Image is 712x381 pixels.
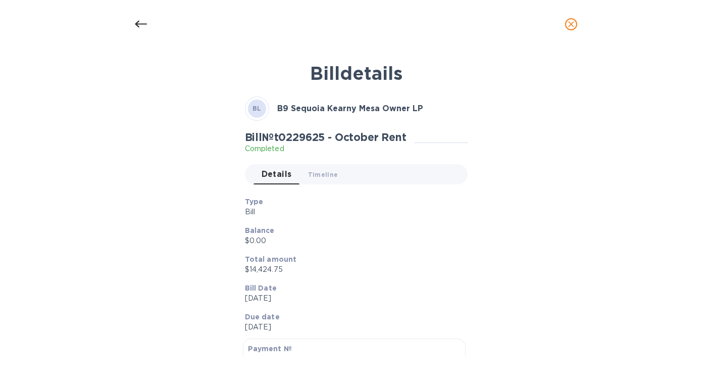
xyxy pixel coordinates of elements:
[245,293,460,304] p: [DATE]
[559,12,583,36] button: close
[252,105,262,112] b: BL
[308,169,338,180] span: Timeline
[277,104,423,113] b: B9 Sequoia Kearny Mesa Owner LP
[245,226,275,234] b: Balance
[245,198,264,206] b: Type
[248,354,461,364] p: 52931499
[245,235,460,246] p: $0.00
[245,207,460,217] p: Bill
[245,255,297,263] b: Total amount
[262,167,292,181] span: Details
[245,144,406,154] p: Completed
[245,131,406,144] h2: Bill № t0229625 - October Rent
[245,313,280,321] b: Due date
[245,264,460,275] p: $14,424.75
[310,62,402,84] b: Bill details
[245,322,460,332] p: [DATE]
[248,345,292,353] b: Payment №
[245,284,277,292] b: Bill Date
